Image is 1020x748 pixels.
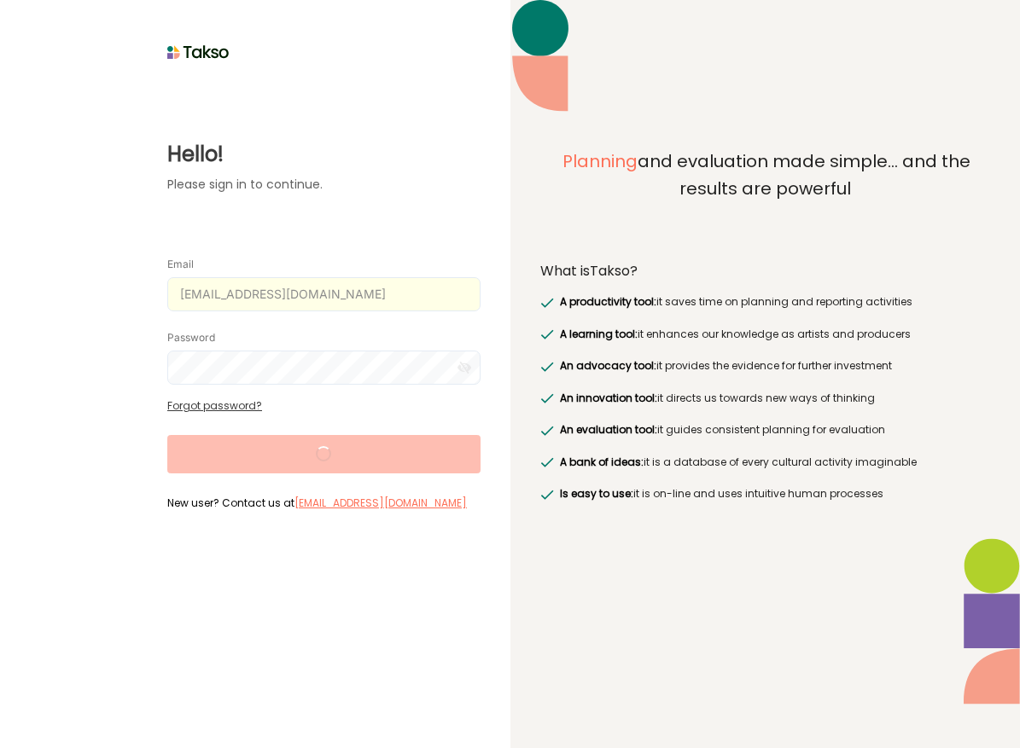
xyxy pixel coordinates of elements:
label: New user? Contact us at [167,495,481,510]
a: [EMAIL_ADDRESS][DOMAIN_NAME] [294,496,467,510]
span: A productivity tool: [560,294,656,309]
label: Email [167,258,194,271]
span: Is easy to use: [560,486,633,501]
label: it saves time on planning and reporting activities [557,293,912,310]
span: An advocacy tool: [560,358,656,373]
img: greenRight [540,362,554,372]
a: Forgot password? [167,398,262,413]
label: What is [540,263,638,280]
label: and evaluation made simple... and the results are powerful [540,148,991,241]
img: greenRight [540,490,554,500]
label: it provides the evidence for further investment [557,357,892,374]
span: Takso? [590,261,638,281]
span: An innovation tool: [560,391,657,405]
label: Please sign in to continue. [167,176,481,194]
span: An evaluation tool: [560,422,657,437]
label: it is a database of every cultural activity imaginable [557,454,917,471]
label: [EMAIL_ADDRESS][DOMAIN_NAME] [294,495,467,512]
label: Password [167,331,215,345]
img: greenRight [540,457,554,467]
img: greenRight [540,329,554,339]
img: greenRight [540,426,554,436]
label: it is on-line and uses intuitive human processes [557,485,883,502]
img: greenRight [540,393,554,403]
span: Planning [562,149,638,173]
img: greenRight [540,298,554,308]
label: it directs us towards new ways of thinking [557,390,875,407]
label: it guides consistent planning for evaluation [557,421,885,438]
img: taksoLoginLogo [167,39,230,65]
span: A learning tool: [560,327,638,341]
label: it enhances our knowledge as artists and producers [557,326,911,343]
label: Hello! [167,139,481,170]
span: A bank of ideas: [560,455,644,469]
